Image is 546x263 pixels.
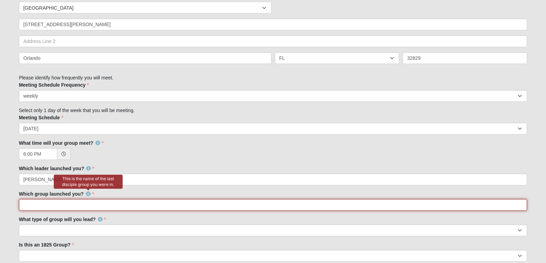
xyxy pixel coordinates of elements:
label: Which group launched you? [19,190,94,197]
span: [GEOGRAPHIC_DATA] [23,2,262,14]
label: What time will your group meet? [19,140,104,146]
label: Which leader launched you? [19,165,95,172]
input: Address Line 2 [19,35,527,47]
label: Meeting Schedule Frequency [19,81,89,88]
input: Zip [403,52,527,64]
label: Meeting Schedule [19,114,63,121]
input: City [19,52,271,64]
div: This is the name of the last disciple group you were in. [54,175,123,188]
input: Address Line 1 [19,19,527,30]
label: What type of group will you lead? [19,216,106,223]
label: Is this an 1825 Group? [19,241,74,248]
